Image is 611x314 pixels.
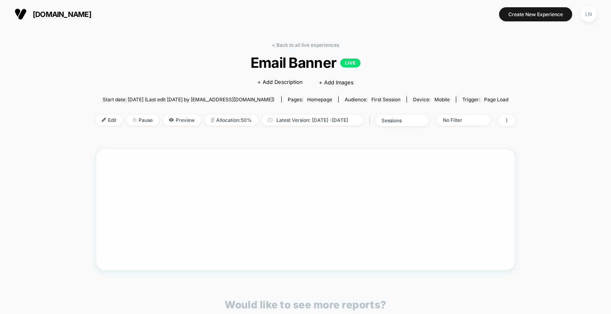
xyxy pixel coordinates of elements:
div: Audience: [345,96,400,103]
button: LN [578,6,599,23]
span: + Add Images [319,79,354,86]
button: Create New Experience [499,7,572,21]
div: Trigger: [462,96,508,103]
button: [DOMAIN_NAME] [12,8,94,21]
span: Pause [126,115,159,126]
div: Pages: [288,96,332,103]
div: LN [581,6,596,22]
img: end [133,118,137,122]
span: Allocation: 50% [205,115,258,126]
span: homepage [307,96,332,103]
div: sessions [381,117,414,124]
div: No Filter [443,117,475,123]
span: | [367,115,375,126]
span: Edit [96,115,122,126]
span: [DOMAIN_NAME] [33,10,91,19]
span: Email Banner [117,54,494,71]
p: LIVE [340,59,360,67]
span: First Session [371,96,400,103]
span: Start date: [DATE] (Last edit [DATE] by [EMAIL_ADDRESS][DOMAIN_NAME]) [103,96,274,103]
span: + Add Description [257,78,303,86]
p: Would like to see more reports? [225,299,386,311]
img: calendar [268,118,272,122]
img: edit [102,118,106,122]
img: rebalance [211,118,214,122]
span: mobile [434,96,450,103]
span: Device: [407,96,456,103]
span: Latest Version: [DATE] - [DATE] [262,115,363,126]
span: Page Load [484,96,508,103]
a: < Back to all live experiences [272,42,339,48]
span: Preview [163,115,201,126]
img: Visually logo [15,8,27,20]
